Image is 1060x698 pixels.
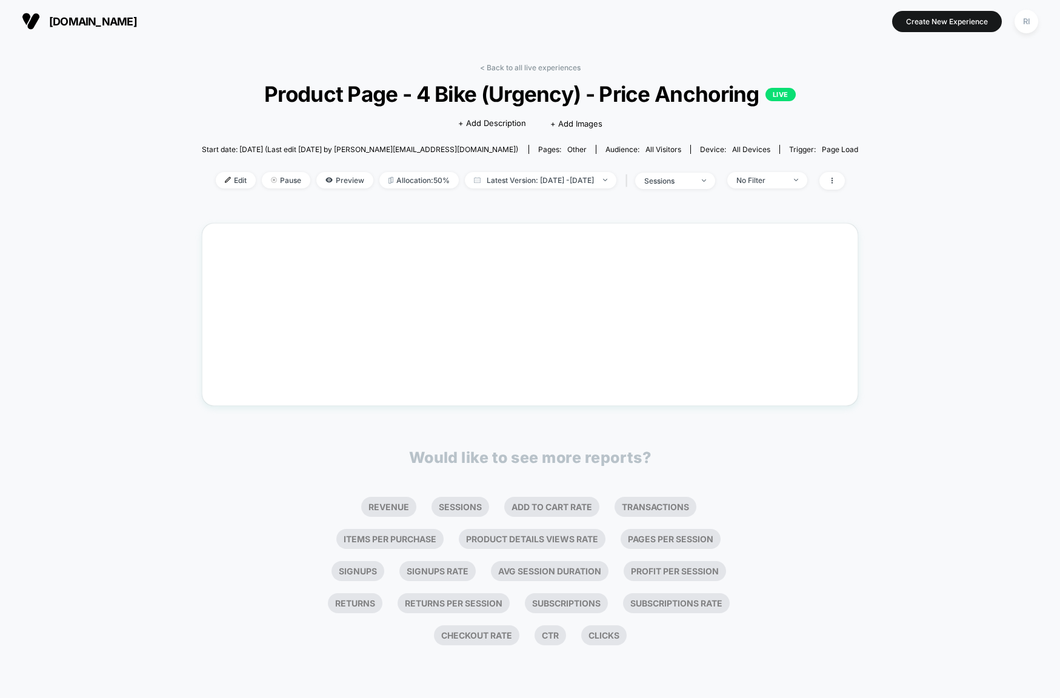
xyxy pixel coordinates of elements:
[621,529,721,549] li: Pages Per Session
[644,176,693,185] div: sessions
[316,172,373,188] span: Preview
[736,176,785,185] div: No Filter
[538,145,587,154] div: Pages:
[235,81,825,107] span: Product Page - 4 Bike (Urgency) - Price Anchoring
[789,145,858,154] div: Trigger:
[398,593,510,613] li: Returns Per Session
[605,145,681,154] div: Audience:
[622,172,635,190] span: |
[465,172,616,188] span: Latest Version: [DATE] - [DATE]
[535,625,566,645] li: Ctr
[328,593,382,613] li: Returns
[361,497,416,517] li: Revenue
[581,625,627,645] li: Clicks
[765,88,796,101] p: LIVE
[480,63,581,72] a: < Back to all live experiences
[474,177,481,183] img: calendar
[202,145,518,154] span: Start date: [DATE] (Last edit [DATE] by [PERSON_NAME][EMAIL_ADDRESS][DOMAIN_NAME])
[491,561,608,581] li: Avg Session Duration
[399,561,476,581] li: Signups Rate
[550,119,602,128] span: + Add Images
[702,179,706,182] img: end
[262,172,310,188] span: Pause
[379,172,459,188] span: Allocation: 50%
[567,145,587,154] span: other
[892,11,1002,32] button: Create New Experience
[22,12,40,30] img: Visually logo
[434,625,519,645] li: Checkout Rate
[504,497,599,517] li: Add To Cart Rate
[336,529,444,549] li: Items Per Purchase
[645,145,681,154] span: All Visitors
[225,177,231,183] img: edit
[615,497,696,517] li: Transactions
[525,593,608,613] li: Subscriptions
[624,561,726,581] li: Profit Per Session
[690,145,779,154] span: Device:
[388,177,393,184] img: rebalance
[603,179,607,181] img: end
[409,448,652,467] p: Would like to see more reports?
[49,15,137,28] span: [DOMAIN_NAME]
[459,529,605,549] li: Product Details Views Rate
[623,593,730,613] li: Subscriptions Rate
[332,561,384,581] li: Signups
[18,12,141,31] button: [DOMAIN_NAME]
[1015,10,1038,33] div: RI
[822,145,858,154] span: Page Load
[271,177,277,183] img: end
[1011,9,1042,34] button: RI
[432,497,489,517] li: Sessions
[794,179,798,181] img: end
[732,145,770,154] span: all devices
[216,172,256,188] span: Edit
[458,118,526,130] span: + Add Description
